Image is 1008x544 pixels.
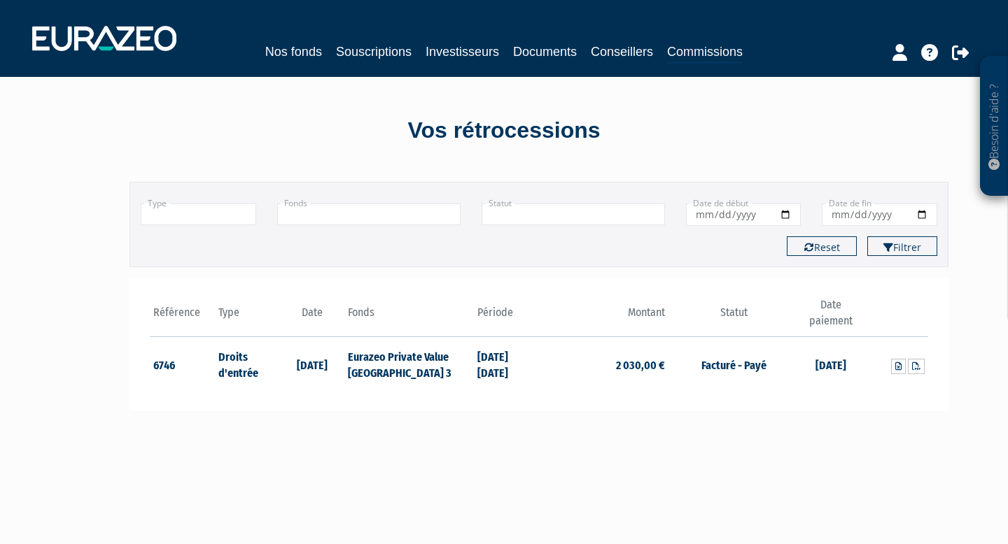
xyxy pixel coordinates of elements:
td: 6746 [150,337,215,392]
td: [DATE] [799,337,864,392]
th: Statut [668,297,798,337]
a: Investisseurs [426,42,499,62]
th: Montant [539,297,668,337]
td: [DATE] [279,337,344,392]
td: Eurazeo Private Value [GEOGRAPHIC_DATA] 3 [344,337,474,392]
div: Vos rétrocessions [105,115,903,147]
th: Type [215,297,280,337]
button: Filtrer [867,236,937,256]
img: 1732889491-logotype_eurazeo_blanc_rvb.png [32,26,176,51]
th: Date paiement [799,297,864,337]
th: Période [474,297,539,337]
a: Commissions [667,42,743,64]
th: Fonds [344,297,474,337]
th: Référence [150,297,215,337]
button: Reset [787,236,857,256]
a: Nos fonds [265,42,322,62]
a: Documents [513,42,577,62]
a: Conseillers [591,42,653,62]
td: [DATE] [DATE] [474,337,539,392]
p: Besoin d'aide ? [986,64,1002,189]
td: 2 030,00 € [539,337,668,392]
td: Droits d'entrée [215,337,280,392]
a: Souscriptions [336,42,412,62]
th: Date [279,297,344,337]
td: Facturé - Payé [668,337,798,392]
